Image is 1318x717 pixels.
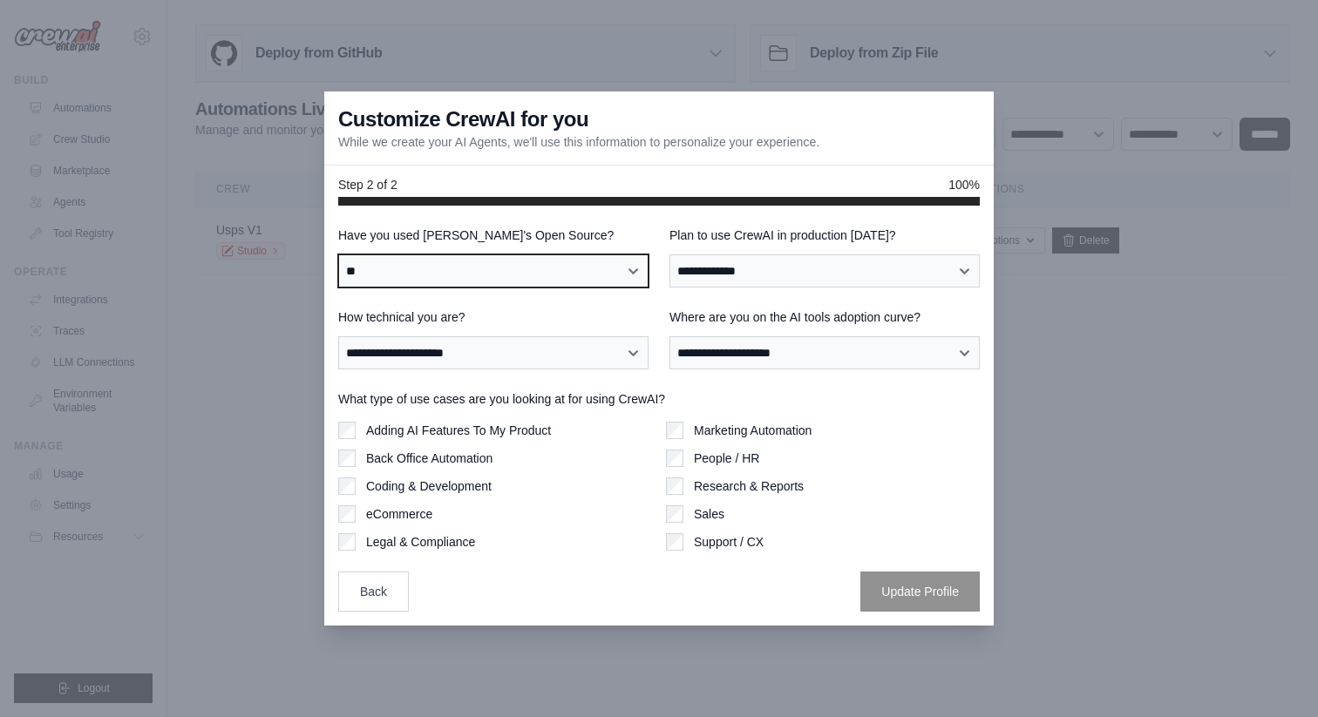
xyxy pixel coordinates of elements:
label: People / HR [694,450,759,467]
label: Marketing Automation [694,422,812,439]
button: Update Profile [860,572,980,612]
label: Where are you on the AI tools adoption curve? [669,308,980,326]
p: While we create your AI Agents, we'll use this information to personalize your experience. [338,133,819,151]
label: Back Office Automation [366,450,493,467]
label: Research & Reports [694,477,804,495]
label: Sales [694,505,724,523]
label: Adding AI Features To My Product [366,422,551,439]
label: Plan to use CrewAI in production [DATE]? [669,227,980,244]
span: Step 2 of 2 [338,176,397,193]
label: What type of use cases are you looking at for using CrewAI? [338,390,980,408]
h3: Customize CrewAI for you [338,105,588,133]
span: 100% [948,176,980,193]
label: Have you used [PERSON_NAME]'s Open Source? [338,227,649,244]
label: eCommerce [366,505,432,523]
label: How technical you are? [338,308,649,326]
label: Support / CX [694,533,764,551]
label: Legal & Compliance [366,533,475,551]
label: Coding & Development [366,477,492,495]
button: Back [338,572,409,612]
